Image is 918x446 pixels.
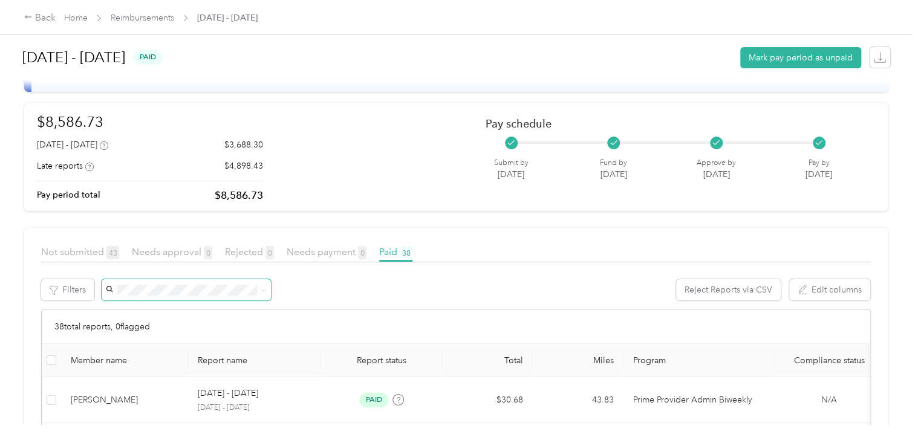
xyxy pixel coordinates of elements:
td: N/A [775,377,884,423]
div: [DATE] - [DATE] [37,138,108,151]
p: [DATE] - [DATE] [198,387,258,400]
span: 0 [265,246,274,259]
span: 43 [106,246,119,259]
div: Total [452,355,523,366]
p: [DATE] [806,168,832,181]
th: Program [623,344,775,377]
span: Compliance status [784,355,874,366]
span: Report status [331,355,432,366]
span: Paid [379,246,412,257]
span: Rejected [225,246,274,257]
p: Pay by [806,158,832,169]
p: [DATE] - [DATE] [198,402,311,413]
h2: Pay schedule [486,117,854,130]
button: Edit columns [789,279,870,300]
button: Reject Reports via CSV [676,279,781,300]
p: Approve by [697,158,736,169]
span: [DATE] - [DATE] [197,11,258,24]
p: $4,898.43 [224,160,263,172]
h1: $8,586.73 [37,111,263,132]
a: Home [64,13,88,23]
th: Member name [61,344,188,377]
button: Filters [41,279,94,300]
iframe: Everlance-gr Chat Button Frame [850,378,918,446]
span: 0 [358,246,366,259]
p: $8,586.73 [215,188,263,203]
div: Member name [71,355,178,366]
p: $3,688.30 [224,138,263,151]
div: Back [24,11,56,25]
div: 38 total reports, 0 flagged [42,309,870,344]
span: Needs approval [132,246,212,257]
p: Prime Provider Admin Biweekly [633,393,765,407]
span: paid [359,393,388,407]
td: Prime Provider Admin Biweekly [623,377,775,423]
div: Late reports [37,160,94,172]
span: 0 [204,246,212,259]
p: [DATE] [697,168,736,181]
p: [DATE] [600,168,627,181]
p: Pay period total [37,189,100,201]
p: Fund by [600,158,627,169]
span: Needs payment [287,246,366,257]
th: Report name [188,344,321,377]
div: Miles [542,355,614,366]
a: Reimbursements [111,13,174,23]
span: Not submitted [41,246,119,257]
td: $30.68 [442,377,533,423]
h1: [DATE] - [DATE] [22,43,125,72]
span: paid [134,50,163,64]
button: Mark pay period as unpaid [740,47,861,68]
span: 38 [400,246,412,259]
p: [DATE] [494,168,529,181]
td: 43.83 [533,377,623,423]
p: Submit by [494,158,529,169]
div: [PERSON_NAME] [71,393,178,407]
